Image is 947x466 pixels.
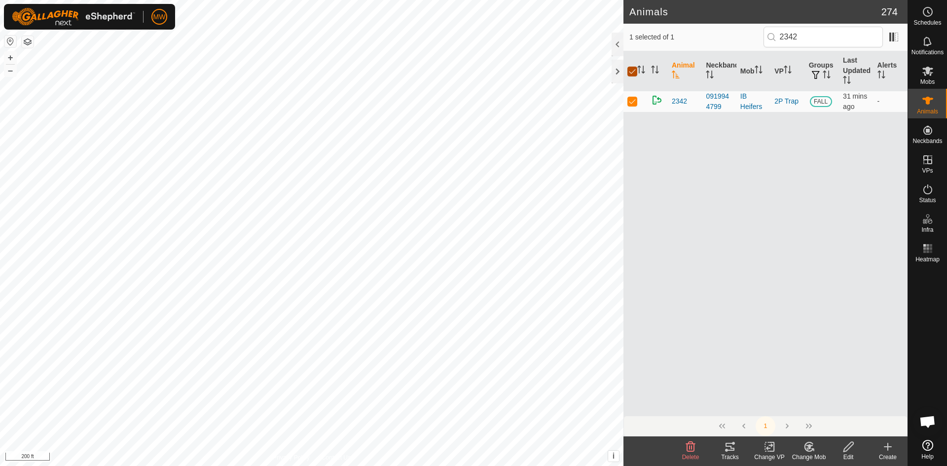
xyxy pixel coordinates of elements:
[706,91,732,112] div: 0919944799
[736,51,770,91] th: Mob
[921,454,934,460] span: Help
[774,97,799,105] a: 2P Trap
[706,72,714,80] p-sorticon: Activate to sort
[651,67,659,75] p-sorticon: Activate to sort
[651,94,663,106] img: returning on
[922,168,933,174] span: VPs
[784,67,792,75] p-sorticon: Activate to sort
[764,27,883,47] input: Search (S)
[637,67,645,75] p-sorticon: Activate to sort
[789,453,829,462] div: Change Mob
[770,51,804,91] th: VP
[810,96,832,107] span: FALL
[12,8,135,26] img: Gallagher Logo
[920,79,935,85] span: Mobs
[911,49,944,55] span: Notifications
[668,51,702,91] th: Animal
[881,4,898,19] span: 274
[843,92,867,110] span: 28 Aug 2025, 3:02 pm
[672,72,680,80] p-sorticon: Activate to sort
[322,453,351,462] a: Contact Us
[629,6,881,18] h2: Animals
[919,197,936,203] span: Status
[740,91,766,112] div: IB Heifers
[4,52,16,64] button: +
[4,36,16,47] button: Reset Map
[613,452,615,460] span: i
[868,453,908,462] div: Create
[921,227,933,233] span: Infra
[608,451,619,462] button: i
[22,36,34,48] button: Map Layers
[672,96,687,107] span: 2342
[710,453,750,462] div: Tracks
[750,453,789,462] div: Change VP
[682,454,699,461] span: Delete
[805,51,839,91] th: Groups
[874,91,908,112] td: -
[843,77,851,85] p-sorticon: Activate to sort
[877,72,885,80] p-sorticon: Activate to sort
[629,32,764,42] span: 1 selected of 1
[912,138,942,144] span: Neckbands
[915,256,940,262] span: Heatmap
[908,436,947,464] a: Help
[755,67,763,75] p-sorticon: Activate to sort
[874,51,908,91] th: Alerts
[273,453,310,462] a: Privacy Policy
[4,65,16,76] button: –
[913,20,941,26] span: Schedules
[702,51,736,91] th: Neckband
[829,453,868,462] div: Edit
[823,72,831,80] p-sorticon: Activate to sort
[917,108,938,114] span: Animals
[756,416,775,436] button: 1
[839,51,873,91] th: Last Updated
[913,407,943,436] a: Open chat
[153,12,166,22] span: MW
